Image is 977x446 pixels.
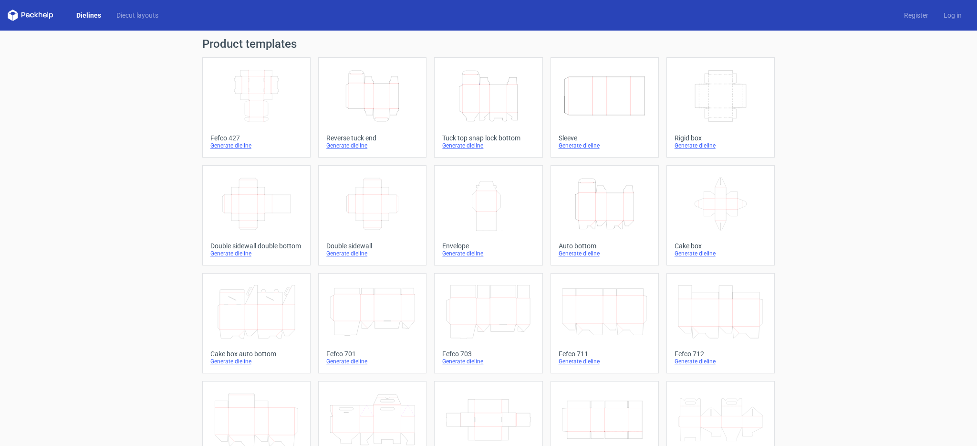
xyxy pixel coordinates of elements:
[675,142,767,149] div: Generate dieline
[210,142,302,149] div: Generate dieline
[551,165,659,265] a: Auto bottomGenerate dieline
[675,358,767,365] div: Generate dieline
[434,273,542,373] a: Fefco 703Generate dieline
[210,134,302,142] div: Fefco 427
[559,250,651,257] div: Generate dieline
[326,242,418,250] div: Double sidewall
[666,57,775,158] a: Rigid boxGenerate dieline
[675,350,767,358] div: Fefco 712
[326,134,418,142] div: Reverse tuck end
[551,273,659,373] a: Fefco 711Generate dieline
[210,242,302,250] div: Double sidewall double bottom
[202,165,311,265] a: Double sidewall double bottomGenerate dieline
[318,165,426,265] a: Double sidewallGenerate dieline
[318,57,426,158] a: Reverse tuck endGenerate dieline
[442,350,534,358] div: Fefco 703
[210,250,302,257] div: Generate dieline
[326,350,418,358] div: Fefco 701
[109,11,166,20] a: Diecut layouts
[559,242,651,250] div: Auto bottom
[210,358,302,365] div: Generate dieline
[434,165,542,265] a: EnvelopeGenerate dieline
[666,165,775,265] a: Cake boxGenerate dieline
[326,250,418,257] div: Generate dieline
[936,11,969,20] a: Log in
[326,142,418,149] div: Generate dieline
[675,250,767,257] div: Generate dieline
[442,250,534,257] div: Generate dieline
[442,134,534,142] div: Tuck top snap lock bottom
[675,134,767,142] div: Rigid box
[442,142,534,149] div: Generate dieline
[559,358,651,365] div: Generate dieline
[326,358,418,365] div: Generate dieline
[666,273,775,373] a: Fefco 712Generate dieline
[69,11,109,20] a: Dielines
[559,142,651,149] div: Generate dieline
[202,57,311,158] a: Fefco 427Generate dieline
[675,242,767,250] div: Cake box
[551,57,659,158] a: SleeveGenerate dieline
[559,134,651,142] div: Sleeve
[202,273,311,373] a: Cake box auto bottomGenerate dieline
[442,242,534,250] div: Envelope
[442,358,534,365] div: Generate dieline
[434,57,542,158] a: Tuck top snap lock bottomGenerate dieline
[202,38,775,50] h1: Product templates
[210,350,302,358] div: Cake box auto bottom
[559,350,651,358] div: Fefco 711
[896,11,936,20] a: Register
[318,273,426,373] a: Fefco 701Generate dieline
